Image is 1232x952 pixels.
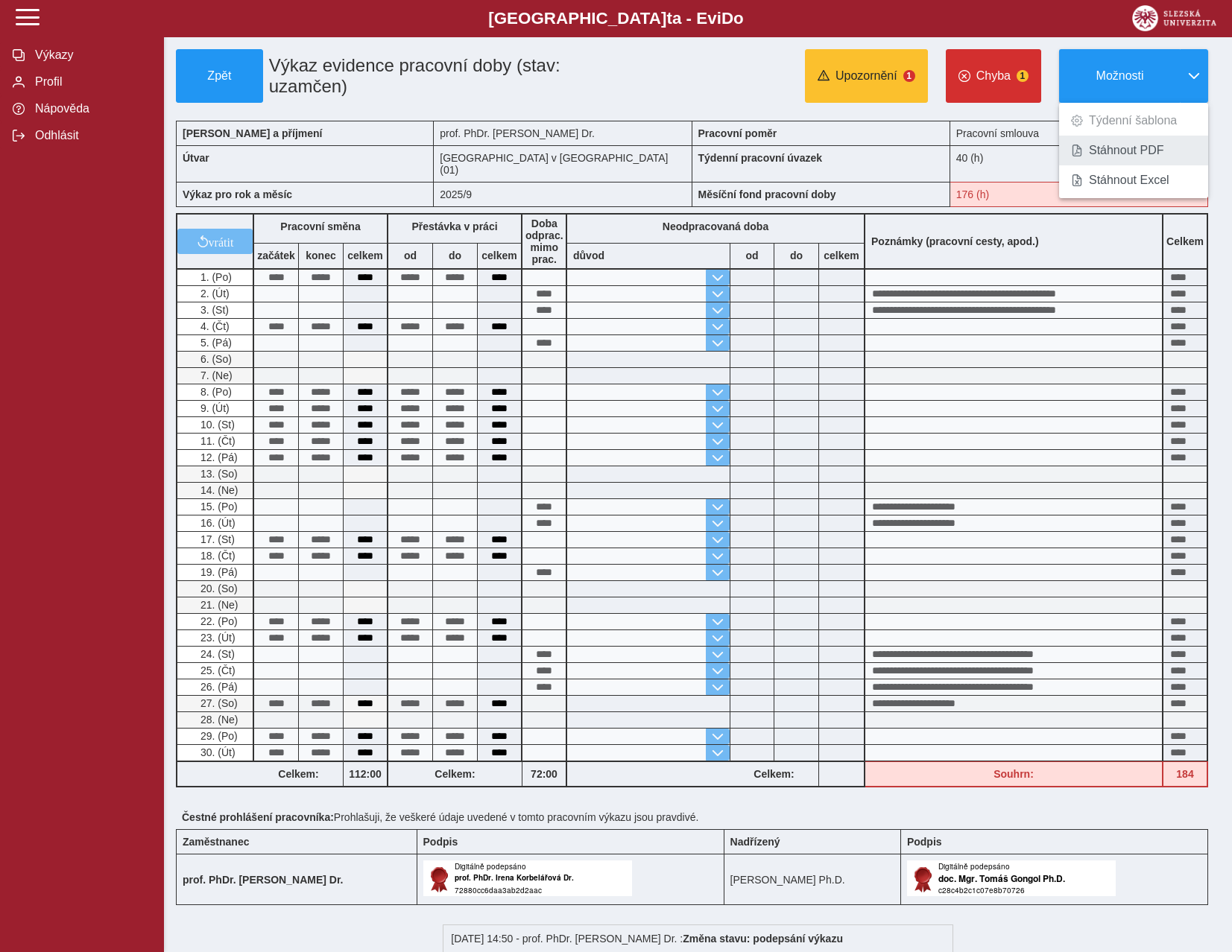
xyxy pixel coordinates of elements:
span: Nápověda [31,102,151,115]
span: 4. (Čt) [198,320,230,332]
span: 17. (St) [198,533,235,545]
span: 21. (Ne) [198,599,238,611]
span: Možnosti [1072,69,1168,83]
span: 13. (So) [198,468,238,480]
span: Profil [31,75,151,89]
b: od [388,250,432,261]
img: Digitálně podepsáno uživatelem [907,860,1116,896]
span: 2. (Út) [198,288,230,299]
b: Změna stavu: podepsání výkazu [683,933,843,945]
span: 16. (Út) [198,517,236,529]
span: Chyba [976,69,1011,83]
div: Fond pracovní doby (176 h) a součet hodin (184 h) se neshodují! [865,761,1163,787]
b: konec [299,250,343,261]
div: prof. PhDr. [PERSON_NAME] Dr. [434,121,692,145]
span: 1. (Po) [198,271,232,283]
img: Digitálně podepsáno uživatelem [423,860,632,896]
b: Celkem [1166,235,1204,247]
span: 30. (Út) [198,746,236,758]
span: 14. (Ne) [198,484,238,496]
span: 7. (Ne) [198,369,233,381]
span: 25. (Čt) [198,664,236,676]
span: 6. (So) [198,353,232,365]
span: 1 [1017,70,1029,82]
td: [PERSON_NAME] Ph.D. [724,854,900,905]
b: Nadřízený [730,836,780,848]
button: Chyba1 [946,49,1041,103]
span: 22. (Po) [198,615,238,627]
button: Upozornění1 [805,49,928,103]
b: Poznámky (pracovní cesty, apod.) [865,235,1045,247]
span: Výkazy [31,48,151,62]
span: Upozornění [835,69,897,83]
b: Přestávka v práci [411,220,497,232]
span: Odhlásit [31,129,151,142]
div: Odpracovaná doba v sobotu nebo v neděli. [176,696,254,712]
b: celkem [819,250,864,261]
span: 8. (Po) [198,386,232,398]
button: vrátit [177,229,253,254]
b: Čestné prohlášení pracovníka: [182,811,334,823]
span: Stáhnout PDF [1089,145,1164,156]
b: Podpis [907,836,942,848]
b: od [730,250,774,261]
div: [GEOGRAPHIC_DATA] v [GEOGRAPHIC_DATA] (01) [434,145,692,182]
span: 27. (So) [198,697,238,709]
b: Týdenní pracovní úvazek [698,152,823,164]
b: Pracovní poměr [698,127,777,139]
div: 40 (h) [950,145,1208,182]
span: 20. (So) [198,583,238,594]
span: 28. (Ne) [198,714,238,726]
div: Fond pracovní doby (176 h) a součet hodin (184 h) se neshodují! [1163,761,1208,787]
span: o [733,9,744,28]
span: 23. (Út) [198,632,236,644]
span: D [721,9,733,28]
b: 184 [1163,768,1207,780]
span: 15. (Po) [198,501,238,513]
b: Celkem: [388,768,522,780]
span: 3. (St) [198,304,229,316]
img: logo_web_su.png [1132,5,1216,31]
b: důvod [573,250,604,261]
span: Stáhnout Excel [1089,174,1169,186]
b: Souhrn: [994,768,1034,780]
b: Zaměstnanec [183,836,249,848]
span: 29. (Po) [198,730,238,742]
span: 19. (Pá) [198,566,238,578]
span: 11. (Čt) [198,435,236,447]
div: Fond pracovní doby (176 h) a součet hodin (184 h) se neshodují! [950,182,1208,207]
b: Doba odprac. mimo prac. [525,218,563,265]
button: Možnosti [1059,49,1180,103]
b: Pracovní směna [280,220,360,232]
b: 72:00 [522,768,566,780]
h1: Výkaz evidence pracovní doby (stav: uzamčen) [263,49,611,103]
span: 26. (Pá) [198,681,238,693]
div: 2025/9 [434,182,692,207]
b: začátek [254,250,298,261]
button: Zpět [176,49,263,103]
b: Podpis [423,836,458,848]
span: 1 [903,70,915,82]
div: Pracovní smlouva [950,121,1208,145]
b: Neodpracovaná doba [663,220,768,232]
b: celkem [478,250,521,261]
span: 5. (Pá) [198,337,232,349]
b: [GEOGRAPHIC_DATA] a - Evi [45,9,1187,28]
b: 112:00 [344,768,387,780]
span: 12. (Pá) [198,451,238,463]
b: do [433,250,477,261]
b: do [774,250,818,261]
span: 10. (St) [198,419,235,431]
span: Zpět [183,69,256,83]
b: Celkem: [730,768,818,780]
span: t [666,9,672,28]
span: 24. (St) [198,648,235,660]
b: celkem [344,250,387,261]
b: [PERSON_NAME] a příjmení [183,127,322,139]
b: prof. PhDr. [PERSON_NAME] Dr. [183,874,343,886]
div: Prohlašuji, že veškeré údaje uvedené v tomto pracovním výkazu jsou pravdivé. [176,805,1220,829]
span: vrátit [209,235,234,247]
b: Útvar [183,152,209,164]
span: 18. (Čt) [198,550,236,562]
b: Celkem: [254,768,343,780]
